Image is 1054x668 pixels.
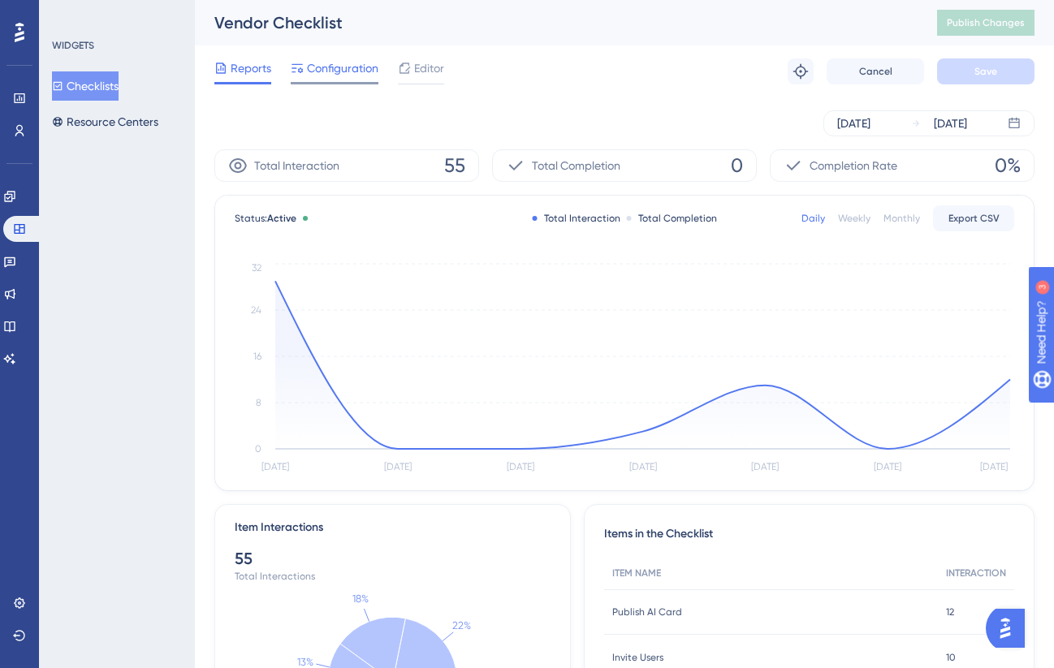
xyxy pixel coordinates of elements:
span: Editor [414,58,444,78]
tspan: [DATE] [980,461,1008,472]
span: Reports [231,58,271,78]
div: Vendor Checklist [214,11,896,34]
tspan: [DATE] [874,461,901,472]
span: Need Help? [38,4,102,24]
div: [DATE] [837,114,870,133]
span: ITEM NAME [612,567,661,580]
text: 18% [352,593,369,605]
text: 13% [297,656,313,668]
tspan: [DATE] [384,461,412,472]
tspan: [DATE] [751,461,779,472]
span: Publish AI Card [612,606,682,618]
button: Save [937,58,1035,84]
tspan: [DATE] [629,461,657,472]
span: 12 [946,606,954,618]
button: Cancel [827,58,924,84]
span: Invite Users [612,651,663,664]
span: Total Completion [532,156,620,175]
span: Status: [235,212,296,225]
div: 55 [235,547,551,570]
div: Monthly [883,212,920,225]
span: Export CSV [948,212,1000,225]
div: Total Interaction [533,212,620,225]
tspan: 8 [256,397,261,408]
div: Item Interactions [235,518,323,537]
div: Daily [801,212,825,225]
span: Cancel [859,65,892,78]
button: Resource Centers [52,107,158,136]
span: Configuration [307,58,378,78]
div: WIDGETS [52,39,94,52]
span: 55 [444,153,465,179]
tspan: 32 [252,262,261,274]
span: Items in the Checklist [604,524,713,544]
div: 3 [113,8,118,21]
button: Publish Changes [937,10,1035,36]
span: 0% [995,153,1021,179]
tspan: [DATE] [261,461,289,472]
iframe: UserGuiding AI Assistant Launcher [986,604,1035,653]
button: Export CSV [933,205,1014,231]
span: Save [974,65,997,78]
tspan: 24 [251,304,261,316]
span: Total Interaction [254,156,339,175]
span: INTERACTION [946,567,1006,580]
tspan: 0 [255,443,261,455]
span: 10 [946,651,956,664]
button: Checklists [52,71,119,101]
span: Completion Rate [810,156,897,175]
span: Active [267,213,296,224]
div: Weekly [838,212,870,225]
tspan: [DATE] [507,461,534,472]
tspan: 16 [253,351,261,362]
text: 22% [452,619,471,631]
div: Total Completion [627,212,717,225]
span: Publish Changes [947,16,1025,29]
div: [DATE] [934,114,967,133]
span: 0 [731,153,743,179]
